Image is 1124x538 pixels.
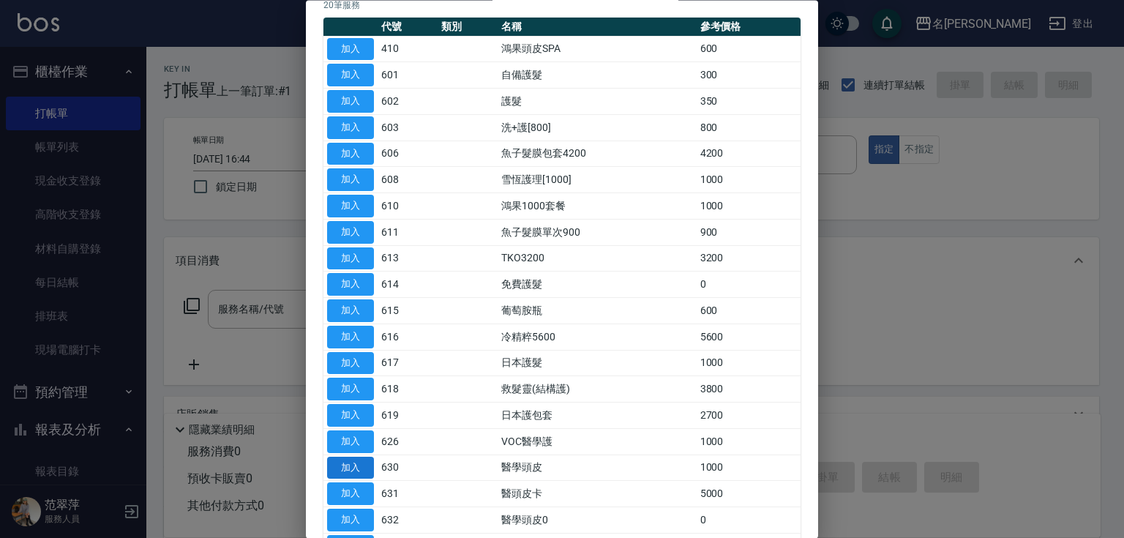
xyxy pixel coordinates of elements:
button: 加入 [327,247,374,270]
th: 代號 [378,18,438,37]
td: 800 [697,115,801,141]
button: 加入 [327,195,374,218]
button: 加入 [327,326,374,348]
td: 606 [378,141,438,168]
td: 600 [697,37,801,63]
button: 加入 [327,274,374,296]
td: 護髮 [498,89,697,115]
button: 加入 [327,352,374,375]
td: 610 [378,193,438,220]
button: 加入 [327,38,374,61]
td: 3800 [697,376,801,403]
td: 鴻果頭皮SPA [498,37,697,63]
td: 602 [378,89,438,115]
td: 1000 [697,167,801,193]
td: 日本護髮 [498,351,697,377]
td: 608 [378,167,438,193]
td: 2700 [697,403,801,429]
th: 類別 [438,18,498,37]
button: 加入 [327,378,374,401]
td: 300 [697,62,801,89]
td: 601 [378,62,438,89]
td: 醫學頭皮 [498,455,697,482]
td: 632 [378,507,438,534]
button: 加入 [327,430,374,453]
button: 加入 [327,405,374,427]
button: 加入 [327,509,374,532]
td: 900 [697,220,801,246]
td: 醫學頭皮0 [498,507,697,534]
button: 加入 [327,300,374,323]
td: 0 [697,507,801,534]
td: 630 [378,455,438,482]
td: TKO3200 [498,246,697,272]
td: 350 [697,89,801,115]
td: 日本護包套 [498,403,697,429]
td: 1000 [697,193,801,220]
td: 雪恆護理[1000] [498,167,697,193]
button: 加入 [327,169,374,192]
td: 洗+護[800] [498,115,697,141]
td: 鴻果1000套餐 [498,193,697,220]
td: 611 [378,220,438,246]
td: 613 [378,246,438,272]
td: 自備護髮 [498,62,697,89]
button: 加入 [327,64,374,87]
td: 1000 [697,455,801,482]
button: 加入 [327,143,374,165]
th: 參考價格 [697,18,801,37]
td: 1000 [697,429,801,455]
td: 410 [378,37,438,63]
td: 1000 [697,351,801,377]
td: VOC醫學護 [498,429,697,455]
td: 冷精粹5600 [498,324,697,351]
td: 616 [378,324,438,351]
td: 5600 [697,324,801,351]
td: 614 [378,272,438,298]
td: 5000 [697,481,801,507]
td: 626 [378,429,438,455]
button: 加入 [327,457,374,479]
td: 魚子髮膜單次900 [498,220,697,246]
td: 救髮靈(結構護) [498,376,697,403]
td: 619 [378,403,438,429]
td: 醫頭皮卡 [498,481,697,507]
td: 600 [697,298,801,324]
button: 加入 [327,116,374,139]
td: 0 [697,272,801,298]
td: 618 [378,376,438,403]
button: 加入 [327,483,374,506]
td: 4200 [697,141,801,168]
td: 魚子髮膜包套4200 [498,141,697,168]
td: 3200 [697,246,801,272]
td: 603 [378,115,438,141]
td: 免費護髮 [498,272,697,298]
button: 加入 [327,221,374,244]
td: 631 [378,481,438,507]
td: 615 [378,298,438,324]
th: 名稱 [498,18,697,37]
td: 葡萄胺瓶 [498,298,697,324]
button: 加入 [327,91,374,113]
td: 617 [378,351,438,377]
